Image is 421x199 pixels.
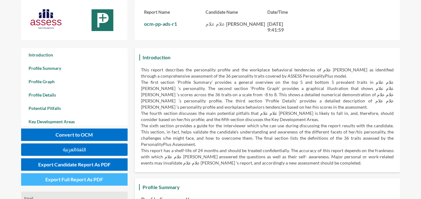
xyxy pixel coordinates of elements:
a: Profile Details [21,88,128,102]
p: [DATE] 9:41:59 [267,21,295,33]
span: اللغةالعربية [63,147,86,152]
h3: Candidate Name [206,9,267,15]
span: Export Full Report As PDF [45,176,103,182]
a: Profile Graph [21,75,128,88]
p: The sixth section provides a guide for the interviewer which s/he can use during discussing the r... [141,123,394,147]
h3: Introduction [141,53,172,62]
button: Export Candidate Report As PDF [21,158,128,171]
a: Key Development Areas [21,115,128,128]
img: MaskGroup.svg [87,9,118,31]
button: Convert to OCM [21,129,128,141]
span: Convert to OCM [56,132,93,138]
img: AssessLogoo.svg [30,9,61,29]
h3: Date/Time [267,9,329,15]
a: Potential Pitfalls [21,102,128,115]
p: This report describes the personality profile and the workplace behavioral tendencies of علام [PE... [141,67,394,79]
span: Export Candidate Report As PDF [38,161,111,167]
a: Introduction [21,48,128,61]
a: Profile Summary [21,61,128,75]
button: Export Full Report As PDF [21,173,128,186]
h3: Report Name [144,9,206,15]
button: اللغةالعربية [21,143,128,156]
p: The first section ‘Profile Summary’ provides a general overview on the top 5 and bottom 5 prevale... [141,79,394,110]
p: ocm-pp-ads-r1 [144,21,206,27]
p: This report has a shelf-life of 24 months and should be treated confidentially. The accuracy of t... [141,147,394,166]
p: The fourth section discusses the main potential pitfalls that علام علام [PERSON_NAME] is likely t... [141,110,394,123]
h3: Profile Summary [141,183,181,192]
p: علام علام [PERSON_NAME] [206,21,267,27]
